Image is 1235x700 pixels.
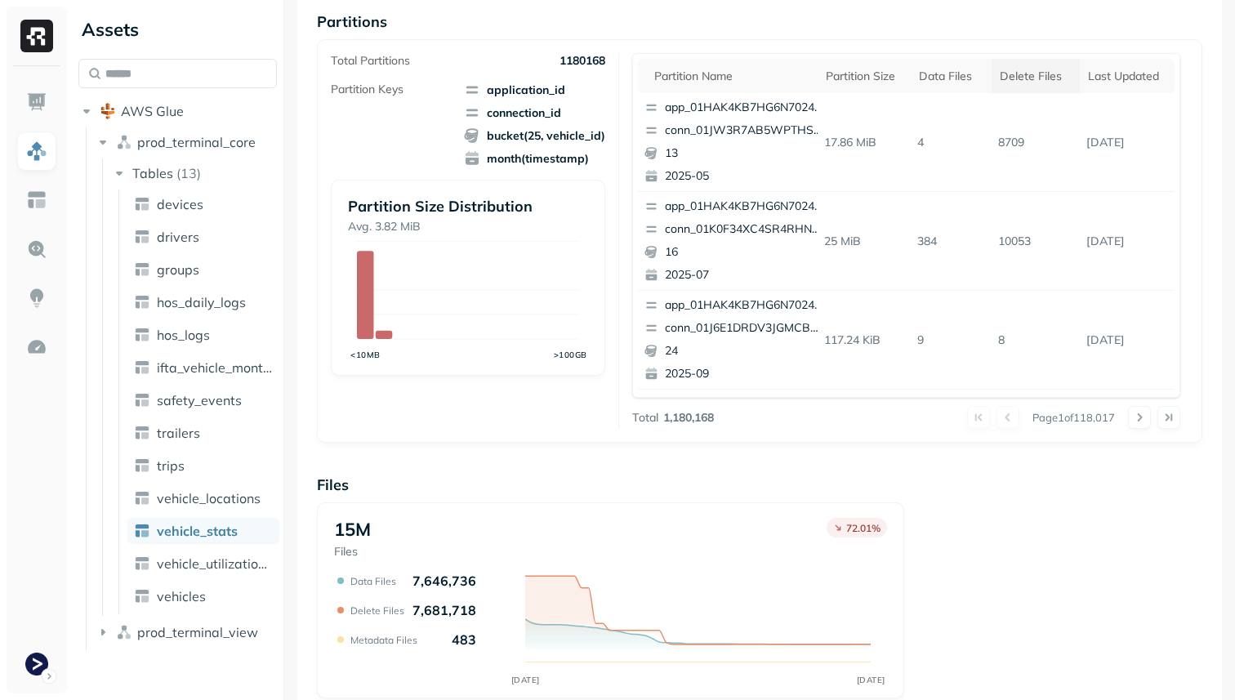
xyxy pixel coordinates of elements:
[412,602,476,618] p: 7,681,718
[317,12,1202,31] p: Partitions
[26,91,47,113] img: Dashboard
[134,425,150,441] img: table
[464,105,605,121] span: connection_id
[157,523,238,539] span: vehicle_stats
[665,145,823,162] p: 13
[846,522,881,534] p: 72.01 %
[157,294,246,310] span: hos_daily_logs
[665,343,823,359] p: 24
[134,523,150,539] img: table
[818,227,912,256] p: 25 MiB
[331,82,403,97] p: Partition Keys
[127,191,279,217] a: devices
[554,350,587,359] tspan: >100GB
[911,326,992,354] p: 9
[1088,69,1166,84] div: Last updated
[826,69,903,84] div: Partition size
[911,227,992,256] p: 384
[134,196,150,212] img: table
[127,387,279,413] a: safety_events
[560,53,605,69] p: 1180168
[95,129,278,155] button: prod_terminal_core
[663,410,714,426] p: 1,180,168
[464,150,605,167] span: month(timestamp)
[992,227,1080,256] p: 10053
[464,127,605,144] span: bucket(25, vehicle_id)
[317,475,1202,494] p: Files
[665,198,823,215] p: app_01HAK4KB7HG6N7024210G3S8D5
[134,359,150,376] img: table
[134,490,150,506] img: table
[452,631,476,648] p: 483
[348,197,588,216] p: Partition Size Distribution
[665,123,823,139] p: conn_01JW3R7AB5WPTHSWKGPK1F5V77
[127,289,279,315] a: hos_daily_logs
[134,392,150,408] img: table
[665,168,823,185] p: 2025-05
[127,420,279,446] a: trailers
[127,518,279,544] a: vehicle_stats
[412,573,476,589] p: 7,646,736
[176,165,201,181] p: ( 13 )
[1080,128,1175,157] p: Sep 14, 2025
[26,189,47,211] img: Asset Explorer
[350,350,381,359] tspan: <10MB
[331,53,410,69] p: Total Partitions
[134,588,150,604] img: table
[992,128,1080,157] p: 8709
[638,390,831,488] button: app_01HAK4KB7HG6N7024210G3S8D5conn_01JBAF2RXNZW6QMPRAXRWFXDG822025-09
[132,165,173,181] span: Tables
[127,354,279,381] a: ifta_vehicle_months
[111,160,279,186] button: Tables(13)
[818,128,912,157] p: 17.86 MiB
[78,16,277,42] div: Assets
[334,518,371,541] p: 15M
[157,327,210,343] span: hos_logs
[134,327,150,343] img: table
[665,221,823,238] p: conn_01K0F34XC4SR4RHNC03HSXXKEG
[665,244,823,261] p: 16
[157,425,200,441] span: trailers
[157,490,261,506] span: vehicle_locations
[134,294,150,310] img: table
[78,98,277,124] button: AWS Glue
[654,69,809,84] div: Partition name
[137,624,258,640] span: prod_terminal_view
[100,103,116,119] img: root
[350,575,396,587] p: Data Files
[348,219,588,234] p: Avg. 3.82 MiB
[127,322,279,348] a: hos_logs
[157,359,273,376] span: ifta_vehicle_months
[350,604,404,617] p: Delete Files
[510,675,539,685] tspan: [DATE]
[1080,227,1175,256] p: Sep 14, 2025
[26,288,47,309] img: Insights
[134,457,150,474] img: table
[1000,69,1072,84] div: Delete Files
[121,103,184,119] span: AWS Glue
[127,256,279,283] a: groups
[665,320,823,337] p: conn_01J6E1DRDV3JGMCB0GVV22HTF4
[157,261,199,278] span: groups
[127,485,279,511] a: vehicle_locations
[665,366,823,382] p: 2025-09
[134,229,150,245] img: table
[665,297,823,314] p: app_01HAK4KB7HG6N7024210G3S8D5
[134,261,150,278] img: table
[464,82,605,98] span: application_id
[127,453,279,479] a: trips
[127,583,279,609] a: vehicles
[157,457,185,474] span: trips
[665,267,823,283] p: 2025-07
[26,140,47,162] img: Assets
[116,134,132,150] img: namespace
[95,619,278,645] button: prod_terminal_view
[157,196,203,212] span: devices
[334,544,371,560] p: Files
[157,555,273,572] span: vehicle_utilization_day
[911,128,992,157] p: 4
[919,69,983,84] div: Data Files
[638,192,831,290] button: app_01HAK4KB7HG6N7024210G3S8D5conn_01K0F34XC4SR4RHNC03HSXXKEG162025-07
[632,410,658,426] p: Total
[992,326,1080,354] p: 8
